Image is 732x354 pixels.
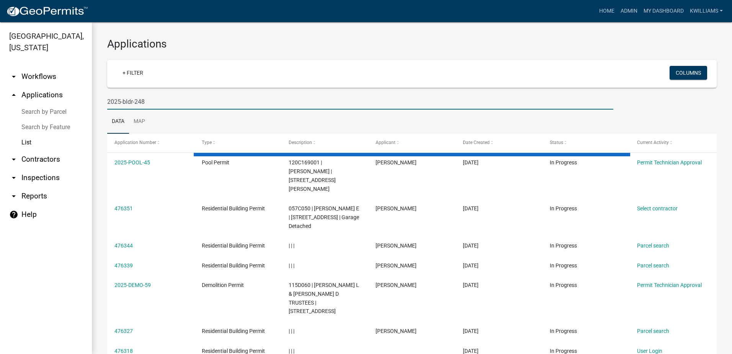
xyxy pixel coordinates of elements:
[107,110,129,134] a: Data
[640,4,687,18] a: My Dashboard
[289,243,294,249] span: | | |
[289,282,359,314] span: 115D060 | PEYER HOLLY L & PATRICK D TRUSTEES | 396 S. SteelBridge Road
[281,134,368,152] datatable-header-cell: Description
[114,243,133,249] a: 476344
[202,159,229,166] span: Pool Permit
[463,159,479,166] span: 09/10/2025
[456,134,542,152] datatable-header-cell: Date Created
[550,328,577,334] span: In Progress
[550,140,563,145] span: Status
[107,94,613,110] input: Search for applications
[637,243,669,249] a: Parcel search
[9,90,18,100] i: arrow_drop_up
[376,159,417,166] span: Curtis Cox
[9,72,18,81] i: arrow_drop_down
[289,328,294,334] span: | | |
[550,243,577,249] span: In Progress
[107,38,717,51] h3: Applications
[550,159,577,166] span: In Progress
[9,210,18,219] i: help
[596,4,618,18] a: Home
[289,159,336,192] span: 120C169001 | FLOYD KIMBERLY L | 172 WATERS EDGE DR
[550,282,577,288] span: In Progress
[114,328,133,334] a: 476327
[114,140,156,145] span: Application Number
[376,243,417,249] span: Steve Erskine
[9,173,18,182] i: arrow_drop_down
[463,328,479,334] span: 09/10/2025
[463,205,479,211] span: 09/10/2025
[368,134,455,152] datatable-header-cell: Applicant
[202,328,265,334] span: Residential Building Permit
[618,4,640,18] a: Admin
[114,205,133,211] a: 476351
[289,262,294,269] span: | | |
[376,282,417,288] span: Pedro Tamayo
[107,134,194,152] datatable-header-cell: Application Number
[289,205,359,229] span: 057C050 | ERSKINE STEVE E | 132 BLUE BRANCH DR | Garage Detached
[9,192,18,201] i: arrow_drop_down
[376,140,395,145] span: Applicant
[550,348,577,354] span: In Progress
[630,134,717,152] datatable-header-cell: Current Activity
[114,159,150,166] a: 2025-POOL-45
[129,110,150,134] a: Map
[463,243,479,249] span: 09/10/2025
[376,262,417,269] span: Steve Erskine
[116,66,149,80] a: + Filter
[463,140,490,145] span: Date Created
[114,282,151,288] a: 2025-DEMO-59
[670,66,707,80] button: Columns
[550,205,577,211] span: In Progress
[637,205,678,211] a: Select contractor
[202,282,244,288] span: Demolition Permit
[687,4,726,18] a: kwilliams
[463,348,479,354] span: 09/10/2025
[194,134,281,152] datatable-header-cell: Type
[202,205,265,211] span: Residential Building Permit
[376,205,417,211] span: Steve Erskine
[637,328,669,334] a: Parcel search
[542,134,629,152] datatable-header-cell: Status
[9,155,18,164] i: arrow_drop_down
[637,140,669,145] span: Current Activity
[463,262,479,269] span: 09/10/2025
[289,140,312,145] span: Description
[376,328,417,334] span: Steve Erskine
[114,262,133,269] a: 476339
[637,348,662,354] a: User Login
[289,348,294,354] span: | | |
[202,243,265,249] span: Residential Building Permit
[202,262,265,269] span: Residential Building Permit
[637,262,669,269] a: Parcel search
[114,348,133,354] a: 476318
[202,140,212,145] span: Type
[637,282,702,288] a: Permit Technician Approval
[463,282,479,288] span: 09/10/2025
[637,159,702,166] a: Permit Technician Approval
[550,262,577,269] span: In Progress
[202,348,265,354] span: Residential Building Permit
